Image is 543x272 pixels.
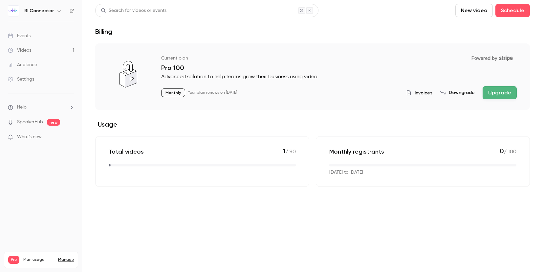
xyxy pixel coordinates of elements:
p: Monthly registrants [329,148,384,156]
li: help-dropdown-opener [8,104,74,111]
p: Pro 100 [161,64,517,72]
section: billing [95,43,530,187]
button: Invoices [406,89,432,96]
div: Events [8,33,31,39]
p: Monthly [161,88,185,97]
a: Manage [58,257,74,262]
p: Total videos [109,148,144,156]
div: Videos [8,47,31,54]
div: Audience [8,62,37,68]
p: Your plan renews on [DATE] [188,90,237,95]
p: [DATE] to [DATE] [329,169,363,176]
button: Schedule [495,4,530,17]
div: Search for videos or events [101,7,166,14]
button: New video [455,4,493,17]
span: Invoices [415,89,432,96]
button: Downgrade [440,89,475,96]
img: BI Connector [8,6,19,16]
span: 1 [283,147,286,155]
span: new [47,119,60,126]
button: Upgrade [483,86,517,99]
p: Current plan [161,55,188,62]
p: / 90 [283,147,296,156]
a: SpeakerHub [17,119,43,126]
h6: BI Connector [24,8,54,14]
span: 0 [500,147,504,155]
span: Plan usage [23,257,54,262]
span: Pro [8,256,19,264]
span: What's new [17,134,42,140]
h2: Usage [95,120,530,128]
p: / 100 [500,147,516,156]
div: Settings [8,76,34,83]
p: Advanced solution to help teams grow their business using video [161,73,517,81]
h1: Billing [95,28,112,36]
span: Help [17,104,27,111]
